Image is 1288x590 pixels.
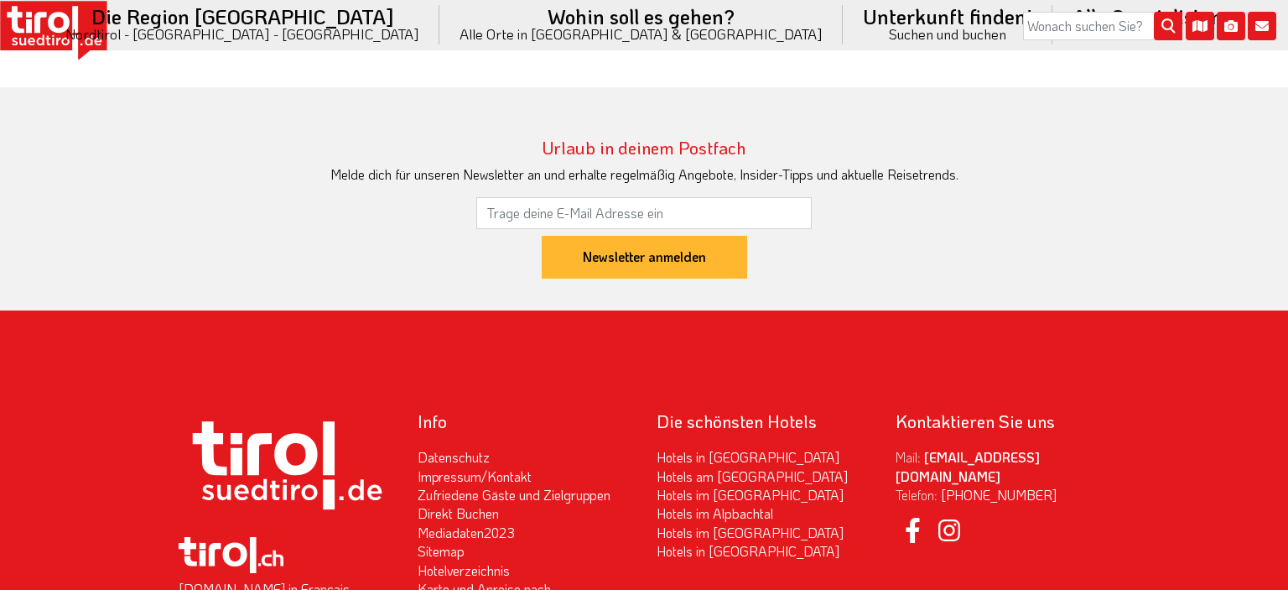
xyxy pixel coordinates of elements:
[1217,12,1245,40] i: Fotogalerie
[896,411,1109,431] h3: Kontaktieren Sie uns
[418,524,515,541] a: Mediadaten2023
[896,448,1040,484] a: [EMAIL_ADDRESS][DOMAIN_NAME]
[657,448,839,466] a: Hotels in [GEOGRAPHIC_DATA]
[657,411,870,431] h3: Die schönsten Hotels
[657,467,848,485] a: Hotels am [GEOGRAPHIC_DATA]
[65,27,419,41] small: Nordtirol - [GEOGRAPHIC_DATA] - [GEOGRAPHIC_DATA]
[418,504,499,522] a: Direkt Buchen
[1186,12,1214,40] i: Karte öffnen
[542,236,747,279] input: Newsletter anmelden
[418,542,465,560] a: Sitemap
[418,561,510,579] a: Hotelverzeichnis
[418,486,610,504] a: Zufriedene Gäste und Zielgruppen
[1023,12,1182,40] input: Wonach suchen Sie?
[418,467,532,485] a: Impressum/Kontakt
[941,486,1057,504] a: [PHONE_NUMBER]
[179,165,1109,184] div: Melde dich für unseren Newsletter an und erhalte regelmäßig Angebote, Insider-Tipps und aktuelle ...
[657,504,773,522] a: Hotels im Alpbachtal
[179,138,1109,157] h3: Urlaub in deinem Postfach
[476,197,812,229] input: Trage deine E-Mail Adresse ein
[418,448,490,466] a: Datenschutz
[896,448,921,467] label: Mail:
[179,411,392,530] img: Tirol
[657,542,839,560] a: Hotels in [GEOGRAPHIC_DATA]
[657,524,844,541] a: Hotels im [GEOGRAPHIC_DATA]
[460,27,823,41] small: Alle Orte in [GEOGRAPHIC_DATA] & [GEOGRAPHIC_DATA]
[418,411,631,431] h3: Info
[1248,12,1276,40] i: Kontakt
[657,486,844,504] a: Hotels im [GEOGRAPHIC_DATA]
[896,486,937,504] label: Telefon:
[179,537,283,573] img: Tirol
[863,27,1032,41] small: Suchen und buchen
